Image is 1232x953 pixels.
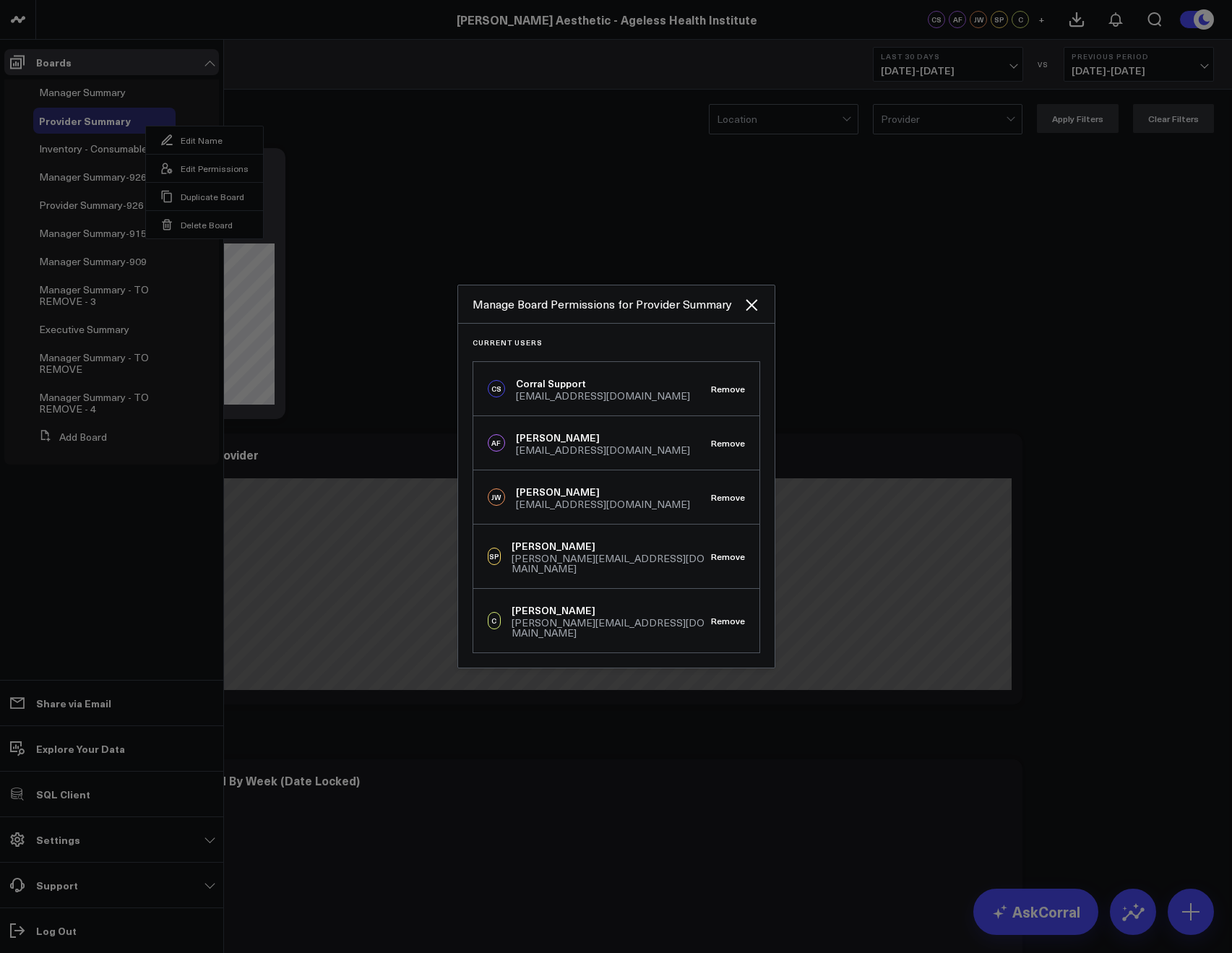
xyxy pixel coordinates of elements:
[711,616,745,626] button: Remove
[512,603,710,618] div: [PERSON_NAME]
[488,612,501,629] div: C
[516,485,690,499] div: [PERSON_NAME]
[488,434,505,452] div: AF
[488,548,501,565] div: SP
[512,539,710,553] div: [PERSON_NAME]
[488,380,505,397] div: CS
[473,296,743,312] div: Manage Board Permissions for Provider Summary
[512,553,710,574] div: [PERSON_NAME][EMAIL_ADDRESS][DOMAIN_NAME]
[711,438,745,448] button: Remove
[711,492,745,502] button: Remove
[516,431,690,445] div: [PERSON_NAME]
[512,618,710,638] div: [PERSON_NAME][EMAIL_ADDRESS][DOMAIN_NAME]
[488,488,505,506] div: JW
[516,391,690,401] div: [EMAIL_ADDRESS][DOMAIN_NAME]
[516,499,690,509] div: [EMAIL_ADDRESS][DOMAIN_NAME]
[743,296,760,314] button: Close
[711,551,745,561] button: Remove
[473,338,760,347] h3: Current Users
[711,384,745,394] button: Remove
[516,376,690,391] div: Corral Support
[516,445,690,455] div: [EMAIL_ADDRESS][DOMAIN_NAME]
